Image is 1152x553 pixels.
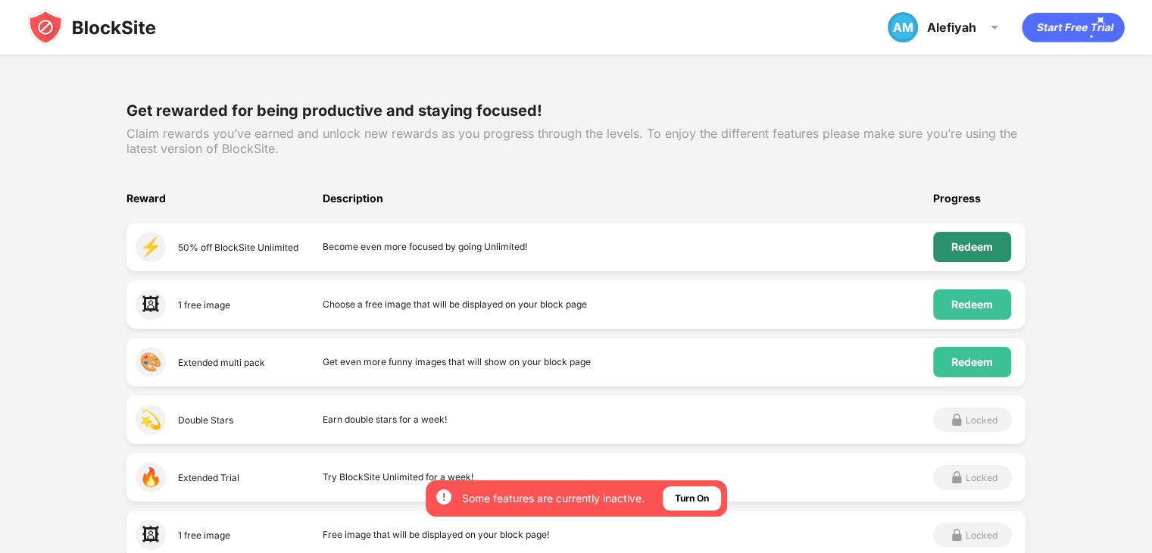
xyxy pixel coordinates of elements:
div: Progress [933,192,1026,223]
div: Redeem [951,241,993,253]
div: AM [888,12,918,42]
div: Redeem [951,356,993,368]
div: Become even more focused by going Unlimited! [323,232,933,262]
div: 1 free image [178,299,230,311]
div: Claim rewards you’ve earned and unlock new rewards as you progress through the levels. To enjoy t... [126,126,1025,156]
img: grey-lock.svg [948,526,966,544]
div: Description [323,192,933,223]
div: Turn On [675,491,709,506]
div: Locked [966,472,997,483]
div: Try BlockSite Unlimited for a week! [323,462,933,492]
div: 💫 [136,405,166,435]
div: Choose a free image that will be displayed on your block page [323,289,933,320]
div: Extended multi pack [178,357,265,368]
div: Get even more funny images that will show on your block page [323,347,933,377]
div: Alefiyah [927,20,976,35]
div: Double Stars [178,414,233,426]
div: 🖼 [136,520,166,550]
div: ⚡️ [136,232,166,262]
div: Get rewarded for being productive and staying focused! [126,102,1025,120]
img: grey-lock.svg [948,411,966,429]
div: Locked [966,530,997,541]
div: 50% off BlockSite Unlimited [178,242,298,253]
div: Earn double stars for a week! [323,405,933,435]
div: 🎨 [136,347,166,377]
div: 🖼 [136,289,166,320]
img: grey-lock.svg [948,468,966,486]
img: blocksite-icon-black.svg [27,9,156,45]
div: Locked [966,414,997,426]
div: animation [1022,12,1125,42]
img: error-circle-white.svg [435,488,453,506]
div: Reward [126,192,323,223]
div: 1 free image [178,530,230,541]
div: Some features are currently inactive. [462,491,645,506]
div: 🔥 [136,462,166,492]
div: Redeem [951,298,993,311]
div: Free image that will be displayed on your block page! [323,520,933,550]
div: Extended Trial [178,472,239,483]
